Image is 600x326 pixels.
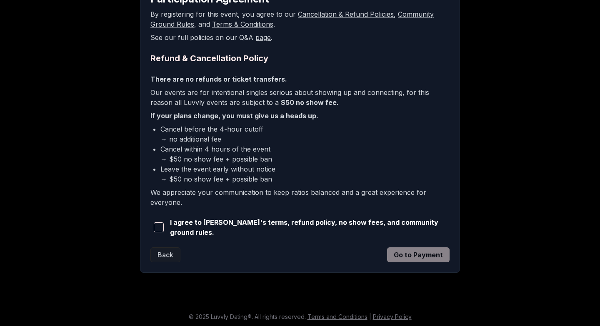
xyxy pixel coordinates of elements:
[307,313,367,320] a: Terms and Conditions
[150,32,450,42] p: See our full policies on our Q&A .
[160,124,450,144] li: Cancel before the 4-hour cutoff → no additional fee
[255,33,271,42] a: page
[298,10,394,18] a: Cancellation & Refund Policies
[212,20,273,28] a: Terms & Conditions
[150,9,450,29] p: By registering for this event, you agree to our , , and .
[170,217,450,237] span: I agree to [PERSON_NAME]'s terms, refund policy, no show fees, and community ground rules.
[281,98,337,107] b: $50 no show fee
[160,144,450,164] li: Cancel within 4 hours of the event → $50 no show fee + possible ban
[150,187,450,207] p: We appreciate your communication to keep ratios balanced and a great experience for everyone.
[150,74,450,84] p: There are no refunds or ticket transfers.
[150,87,450,107] p: Our events are for intentional singles serious about showing up and connecting, for this reason a...
[160,164,450,184] li: Leave the event early without notice → $50 no show fee + possible ban
[373,313,412,320] a: Privacy Policy
[150,52,450,64] h2: Refund & Cancellation Policy
[369,313,371,320] span: |
[150,111,450,121] p: If your plans change, you must give us a heads up.
[150,247,180,262] button: Back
